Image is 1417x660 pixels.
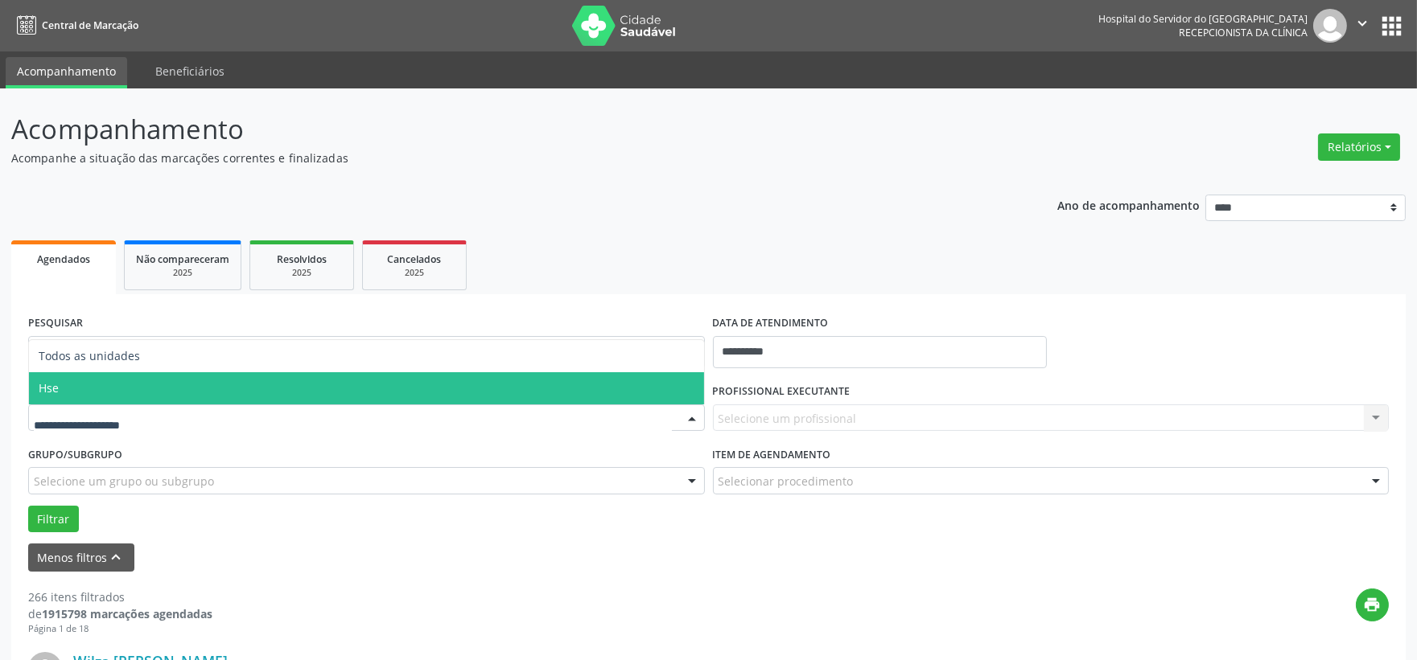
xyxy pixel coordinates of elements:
div: 2025 [262,267,342,279]
span: Resolvidos [277,252,327,266]
label: Item de agendamento [713,442,831,467]
button: Menos filtroskeyboard_arrow_up [28,543,134,572]
span: Selecionar procedimento [719,473,854,490]
span: Cancelados [388,252,442,266]
button: apps [1378,12,1406,40]
label: DATA DE ATENDIMENTO [713,311,829,336]
button: Relatórios [1318,133,1400,161]
a: Beneficiários [144,57,236,85]
button:  [1347,9,1378,43]
i: print [1364,596,1382,613]
strong: 1915798 marcações agendadas [42,606,212,621]
button: print [1356,588,1389,621]
div: de [28,605,212,622]
div: Página 1 de 18 [28,622,212,636]
span: Hse [39,380,59,396]
p: Acompanhe a situação das marcações correntes e finalizadas [11,150,987,166]
span: Agendados [37,252,90,266]
span: Selecione um grupo ou subgrupo [34,473,214,490]
p: Ano de acompanhamento [1057,195,1200,215]
label: Grupo/Subgrupo [28,442,122,467]
i: keyboard_arrow_up [108,548,126,566]
label: PESQUISAR [28,311,83,336]
div: 2025 [374,267,455,279]
span: Todos as unidades [39,348,140,363]
img: img [1313,9,1347,43]
span: Recepcionista da clínica [1179,26,1308,39]
i:  [1353,14,1371,32]
div: 2025 [136,267,229,279]
div: 266 itens filtrados [28,588,212,605]
div: Hospital do Servidor do [GEOGRAPHIC_DATA] [1098,12,1308,26]
span: Não compareceram [136,252,229,266]
span: Central de Marcação [42,18,138,32]
p: Acompanhamento [11,109,987,150]
a: Acompanhamento [6,57,127,88]
button: Filtrar [28,506,79,533]
a: Central de Marcação [11,12,138,39]
label: PROFISSIONAL EXECUTANTE [713,379,851,404]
